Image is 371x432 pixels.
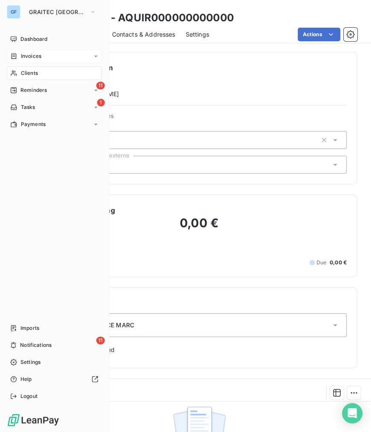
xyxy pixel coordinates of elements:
span: No reminders planned [52,346,347,354]
h2: 0,00 € [52,215,347,239]
span: GRAITEC [GEOGRAPHIC_DATA] [29,9,86,15]
span: Payments [21,120,46,128]
span: Settings [20,358,40,366]
a: Help [7,372,102,386]
h6: Client information [52,63,347,73]
span: Settings [186,30,209,39]
img: Logo LeanPay [7,413,60,427]
span: Help [20,375,32,383]
span: Due [316,259,326,266]
span: Clients [21,69,38,77]
button: Actions [298,28,340,41]
span: 0,00 € [330,259,347,266]
div: Open Intercom Messenger [342,403,362,423]
span: Client Properties [69,112,347,124]
span: 1 [97,99,105,106]
span: Notifications [20,341,52,349]
span: Invoices [21,52,41,60]
h6: Reminder [52,298,347,308]
div: GF [7,5,20,19]
span: Contacts & Addresses [112,30,175,39]
span: Dashboard [20,35,47,43]
span: Imports [20,324,39,332]
h3: AQUIR - AQUIR000000000000 [75,10,234,26]
span: 11 [96,82,105,89]
span: 11 [96,337,105,344]
span: Tasks [21,103,35,111]
span: Reminders [20,86,47,94]
span: Logout [20,392,37,400]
